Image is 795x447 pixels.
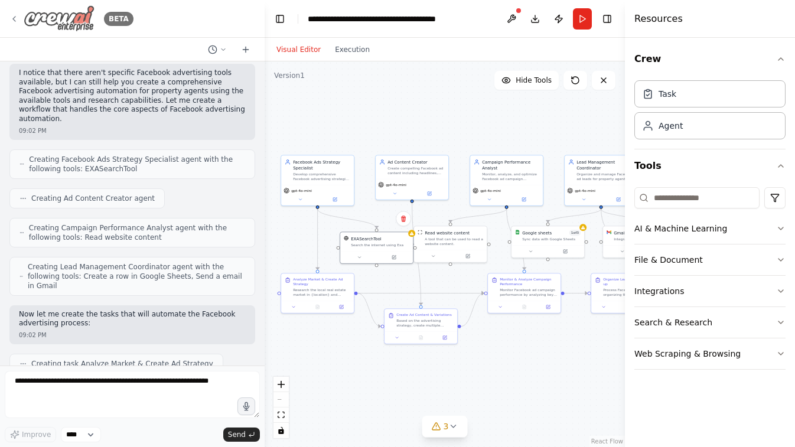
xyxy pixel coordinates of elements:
nav: breadcrumb [308,13,441,25]
button: Open in side panel [331,304,351,311]
button: File & Document [634,244,786,275]
img: EXASearchTool [344,236,348,240]
span: Creating Campaign Performance Analyst agent with the following tools: Read website content [29,223,245,242]
div: Based on the advertising strategy, create multiple Facebook ad content variations including compe... [396,318,454,328]
div: Ad Content CreatorCreate compelling Facebook ad content including headlines, descriptions, call-t... [375,155,449,200]
span: Creating task Analyze Market & Create Ad Strategy [31,359,213,368]
div: Task [659,88,676,100]
span: gpt-4o-mini [386,182,406,187]
div: 09:02 PM [19,126,246,135]
div: Sync data with Google Sheets [522,237,581,242]
button: Open in side panel [549,248,582,255]
div: Version 1 [274,71,305,80]
div: Facebook Ads Strategy Specialist [293,159,350,171]
div: Read website content [425,230,470,236]
g: Edge from 7b8ad4e3-b21f-46b6-8ccd-6a796fe13e6d to 80a570da-9bc3-4522-a75f-c2f25c242147 [504,209,527,270]
button: Open in side panel [318,196,352,203]
div: Analyze Market & Create Ad StrategyResearch the local real estate market in {location} and analyz... [281,273,354,314]
button: Open in side panel [413,190,447,197]
span: Hide Tools [516,76,552,85]
div: 09:02 PM [19,331,246,340]
div: Lead Management Coordinator [576,159,634,171]
div: React Flow controls [273,377,289,438]
div: Lead Management CoordinatorOrganize and manage Facebook ad leads for property agents, ensuring pr... [564,155,638,206]
div: Crew [634,76,786,149]
button: Search & Research [634,307,786,338]
button: fit view [273,407,289,423]
div: Monitor, analyze, and optimize Facebook ad campaign performance for property agents, providing ac... [482,172,539,181]
button: No output available [305,304,330,311]
button: Crew [634,43,786,76]
img: Google Sheets [515,230,520,234]
img: Logo [24,5,95,32]
div: Create compelling Facebook ad content including headlines, descriptions, call-to-actions, and vis... [387,166,445,175]
div: EXASearchToolEXASearchToolSearch the internet using Exa [340,231,413,264]
span: 3 [444,420,449,432]
button: Open in side panel [507,196,541,203]
a: React Flow attribution [591,438,623,445]
button: toggle interactivity [273,423,289,438]
g: Edge from 2eb177ce-8dcd-47d6-8d6f-32ae93d795ad to 38c9d5ec-a684-4749-a1eb-f732aa4a35bb [358,291,381,329]
button: No output available [615,304,640,311]
button: No output available [511,304,536,311]
div: EXASearchTool [351,236,382,242]
div: Organize Leads & Setup Follow-up [603,277,660,286]
button: Hide left sidebar [272,11,288,27]
span: Number of enabled actions [569,230,581,236]
button: Open in side panel [538,304,558,311]
span: gpt-4o-mini [575,188,595,193]
button: Open in side panel [377,254,411,261]
button: Hide right sidebar [599,11,615,27]
span: Send [228,430,246,439]
div: Campaign Performance Analyst [482,159,539,171]
div: Create Ad Content & VariationsBased on the advertising strategy, create multiple Facebook ad cont... [384,308,458,344]
div: Monitor & Analyze Campaign PerformanceMonitor Facebook ad campaign performance by analyzing key m... [487,273,561,314]
button: Switch to previous chat [203,43,232,57]
div: Gmail [614,230,625,236]
g: Edge from bcd71149-3bdc-4ec6-8266-050b26fae9a0 to 38c9d5ec-a684-4749-a1eb-f732aa4a35bb [409,203,424,305]
div: Agent [659,120,683,132]
button: Open in side panel [435,334,455,341]
div: Analyze Market & Create Ad Strategy [293,277,350,286]
span: Creating Facebook Ads Strategy Specialist agent with the following tools: EXASearchTool [29,155,245,174]
button: Start a new chat [236,43,255,57]
span: Creating Ad Content Creator agent [31,194,155,203]
button: Execution [328,43,377,57]
div: Develop comprehensive Facebook advertising strategies for property agents, analyzing market trend... [293,172,350,181]
div: Ad Content Creator [387,159,445,165]
span: gpt-4o-mini [480,188,501,193]
button: Send [223,428,260,442]
div: Search the internet using Exa [351,243,409,247]
g: Edge from f9746eca-8901-4e27-a17f-2aa0b8a087bf to 65d0ab59-cfa0-444b-8773-95c1e5b2aa8c [545,209,604,223]
div: GmailGmailIntegrate with you Gmail [602,226,676,258]
div: A tool that can be used to read a website content. [425,237,483,246]
img: Gmail [607,230,611,234]
div: Monitor & Analyze Campaign Performance [500,277,557,286]
div: Google SheetsGoogle sheets1of3Sync data with Google Sheets [511,226,585,258]
button: Visual Editor [269,43,328,57]
h4: Resources [634,12,683,26]
div: Organize and manage Facebook ad leads for property agents, ensuring proper follow-up, lead scorin... [576,172,634,181]
button: AI & Machine Learning [634,213,786,244]
div: ScrapeWebsiteToolRead website contentA tool that can be used to read a website content. [413,226,487,263]
button: 3 [422,416,468,438]
g: Edge from 2eb177ce-8dcd-47d6-8d6f-32ae93d795ad to 80a570da-9bc3-4522-a75f-c2f25c242147 [358,291,484,296]
g: Edge from 38c9d5ec-a684-4749-a1eb-f732aa4a35bb to 80a570da-9bc3-4522-a75f-c2f25c242147 [461,291,484,329]
g: Edge from 50f2d02b-f2d6-4439-b37b-a72619cd0549 to 2eb177ce-8dcd-47d6-8d6f-32ae93d795ad [315,209,321,270]
button: No output available [408,334,433,341]
div: Google sheets [522,230,552,236]
div: Organize Leads & Setup Follow-upProcess Facebook ad leads by organizing them in a Google Sheets l... [591,273,664,314]
button: Open in side panel [451,253,485,260]
div: Process Facebook ad leads by organizing them in a Google Sheets lead database, scoring leads base... [603,288,660,297]
button: Integrations [634,276,786,306]
g: Edge from 7b8ad4e3-b21f-46b6-8ccd-6a796fe13e6d to 5f7131a8-9a73-4dc3-a24e-5528618c1343 [448,209,510,223]
button: zoom in [273,377,289,392]
div: Campaign Performance AnalystMonitor, analyze, and optimize Facebook ad campaign performance for p... [470,155,543,206]
span: Creating Lead Management Coordinator agent with the following tools: Create a row in Google Sheet... [28,262,245,291]
button: Improve [5,427,56,442]
div: Create Ad Content & Variations [396,312,452,317]
button: Click to speak your automation idea [237,397,255,415]
button: Delete node [396,211,411,226]
button: Open in side panel [602,196,636,203]
button: Hide Tools [494,71,559,90]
